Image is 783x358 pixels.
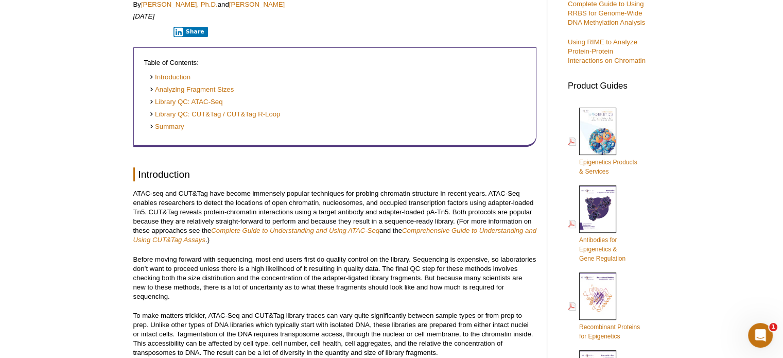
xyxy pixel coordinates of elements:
[133,255,536,301] p: Before moving forward with sequencing, most end users first do quality control on the library. Se...
[133,167,536,181] h2: Introduction
[579,236,625,262] span: Antibodies for Epigenetics & Gene Regulation
[133,189,536,245] p: ATAC-seq and CUT&Tag have become immensely popular techniques for probing chromatin structure in ...
[144,58,526,67] p: Table of Contents:
[579,323,640,340] span: Recombinant Proteins for Epigenetics
[149,97,223,107] a: Library QC: ATAC-Seq
[568,107,637,177] a: Epigenetics Products& Services
[568,38,646,64] a: Using RIME to Analyze Protein-Protein Interactions on Chromatin
[568,76,650,91] h3: Product Guides
[568,184,625,264] a: Antibodies forEpigenetics &Gene Regulation
[133,12,155,20] em: [DATE]
[748,323,773,348] iframe: Intercom live chat
[133,311,536,357] p: To make matters trickier, ATAC-Seq and CUT&Tag library traces can vary quite significantly betwee...
[579,108,616,155] img: Epi_brochure_140604_cover_web_70x200
[173,27,208,37] button: Share
[149,85,234,95] a: Analyzing Fragment Sizes
[568,271,640,342] a: Recombinant Proteinsfor Epigenetics
[579,159,637,175] span: Epigenetics Products & Services
[769,323,777,331] span: 1
[149,122,184,132] a: Summary
[133,26,167,37] iframe: X Post Button
[579,272,616,320] img: Rec_prots_140604_cover_web_70x200
[133,227,536,244] a: Comprehensive Guide to Understanding and Using CUT&Tag Assays
[211,227,379,234] a: Complete Guide to Understanding and Using ATAC-Seq
[149,73,190,82] a: Introduction
[229,1,285,8] a: [PERSON_NAME]
[141,1,218,8] a: [PERSON_NAME], Ph.D.
[149,110,281,120] a: Library QC: CUT&Tag / CUT&Tag R-Loop
[579,185,616,233] img: Abs_epi_2015_cover_web_70x200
